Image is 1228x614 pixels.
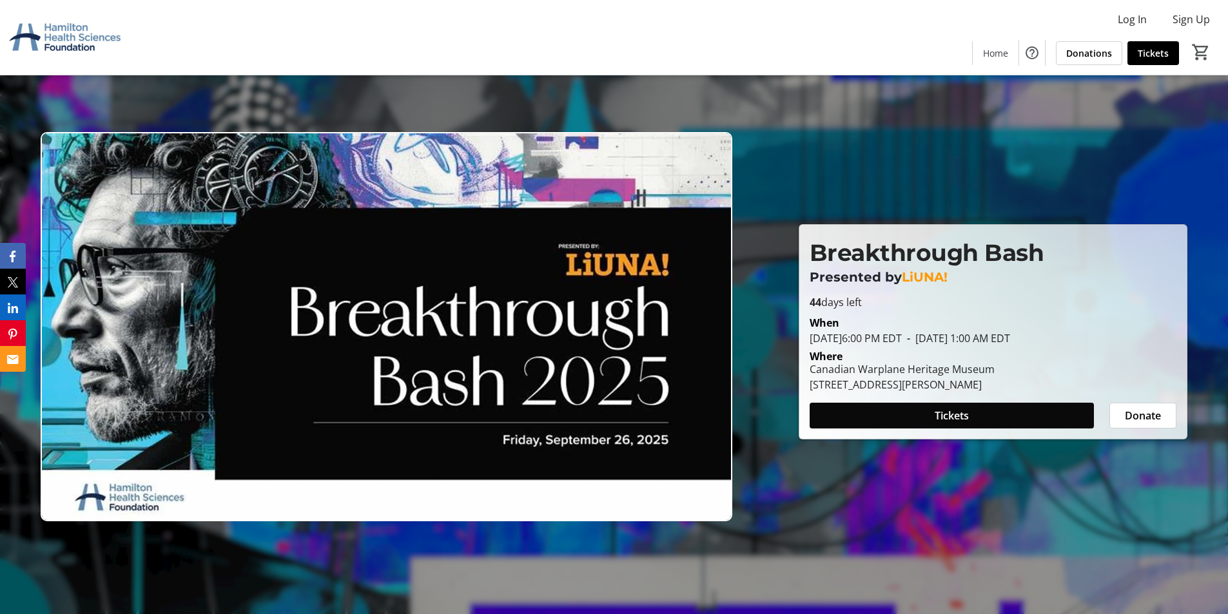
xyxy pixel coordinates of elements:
img: Campaign CTA Media Photo [41,132,732,521]
p: days left [810,294,1176,310]
div: Canadian Warplane Heritage Museum [810,361,995,377]
span: Donate [1125,408,1161,423]
span: Tickets [1138,46,1169,60]
span: Presented by [810,269,902,285]
span: - [902,331,915,345]
span: [DATE] 1:00 AM EDT [902,331,1010,345]
a: Tickets [1127,41,1179,65]
span: Log In [1118,12,1147,27]
button: Donate [1109,403,1176,428]
button: Tickets [810,403,1094,428]
div: When [810,315,839,331]
img: Hamilton Health Sciences Foundation's Logo [8,5,122,70]
span: 44 [810,295,821,309]
a: Home [973,41,1018,65]
a: Donations [1056,41,1122,65]
div: [STREET_ADDRESS][PERSON_NAME] [810,377,995,392]
button: Sign Up [1162,9,1220,30]
button: Log In [1107,9,1157,30]
span: Donations [1066,46,1112,60]
span: Sign Up [1173,12,1210,27]
span: Tickets [935,408,969,423]
span: [DATE] 6:00 PM EDT [810,331,902,345]
div: Where [810,351,843,361]
span: LiUNA! [902,269,948,285]
button: Cart [1189,41,1213,64]
p: Breakthrough Bash [810,235,1176,270]
button: Help [1019,40,1045,66]
span: Home [983,46,1008,60]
